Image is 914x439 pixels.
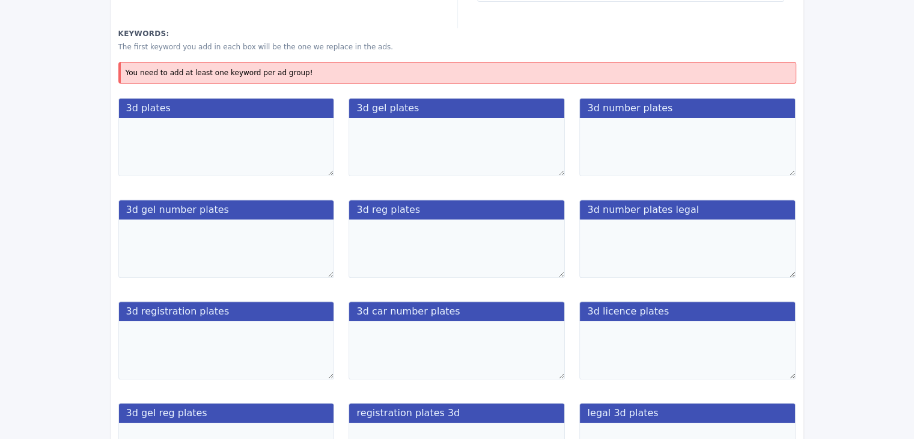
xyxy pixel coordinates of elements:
[579,98,796,118] label: 3d number plates
[118,403,335,423] label: 3d gel reg plates
[349,200,565,219] label: 3d reg plates
[126,67,791,78] p: You need to add at least one keyword per ad group!
[118,28,796,39] label: Keywords:
[118,41,796,52] p: The first keyword you add in each box will be the one we replace in the ads.
[349,403,565,423] label: registration plates 3d
[579,403,796,423] label: legal 3d plates
[349,301,565,321] label: 3d car number plates
[579,301,796,321] label: 3d licence plates
[579,200,796,219] label: 3d number plates legal
[118,301,335,321] label: 3d registration plates
[349,98,565,118] label: 3d gel plates
[118,200,335,219] label: 3d gel number plates
[118,98,335,118] label: 3d plates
